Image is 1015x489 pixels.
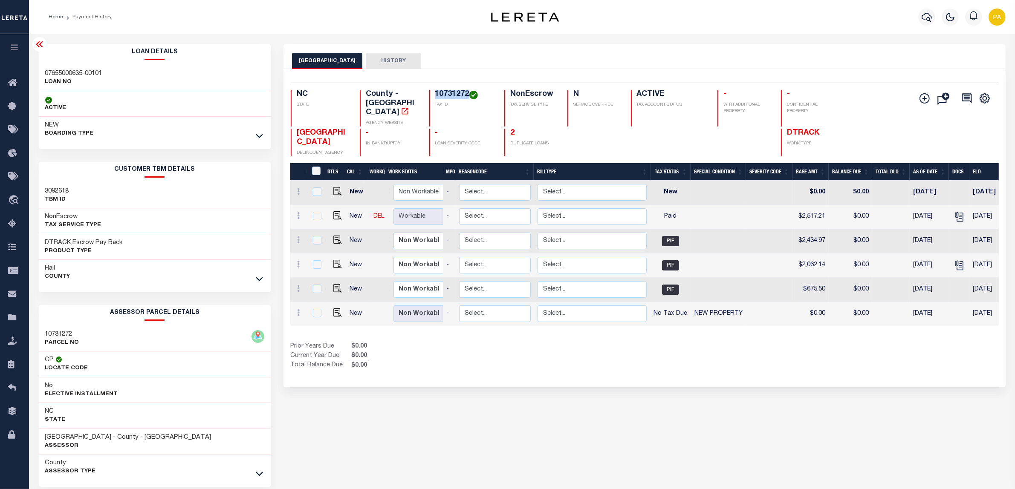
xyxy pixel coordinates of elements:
[49,14,63,20] a: Home
[366,141,419,147] p: IN BANKRUPTCY
[792,181,829,205] td: $0.00
[297,129,345,146] span: [GEOGRAPHIC_DATA]
[443,302,456,326] td: -
[510,129,515,137] a: 2
[63,13,112,21] li: Payment History
[829,205,872,229] td: $0.00
[910,205,949,229] td: [DATE]
[969,278,1008,302] td: [DATE]
[510,141,557,147] p: DUPLICATE LOANS
[442,163,455,181] th: MPO
[969,181,1008,205] td: [DATE]
[307,163,324,181] th: &nbsp;
[455,163,534,181] th: ReasonCode: activate to sort column ascending
[723,90,726,98] span: -
[910,229,949,253] td: [DATE]
[45,264,70,273] h3: Hall
[347,302,370,326] td: New
[297,102,350,108] p: STATE
[787,129,819,137] span: DTRACK
[366,129,369,137] span: -
[290,361,350,370] td: Total Balance Due
[45,339,79,347] p: PARCEL NO
[573,102,620,108] p: SERVICE OVERRIDE
[347,205,370,229] td: New
[910,253,949,278] td: [DATE]
[366,163,385,181] th: WorkQ
[792,163,829,181] th: Base Amt: activate to sort column ascending
[910,302,949,326] td: [DATE]
[792,253,829,278] td: $2,062.14
[45,121,94,129] h3: NEW
[650,205,691,229] td: Paid
[45,356,54,364] h3: CP
[662,236,679,246] span: PIF
[969,163,1008,181] th: ELD: activate to sort column ascending
[723,102,770,115] p: WITH ADDITIONAL PROPERTY
[443,253,456,278] td: -
[45,416,66,424] p: State
[290,351,350,361] td: Current Year Due
[829,181,872,205] td: $0.00
[443,229,456,253] td: -
[366,120,419,127] p: AGENCY WEBSITE
[45,247,123,256] p: Product Type
[347,278,370,302] td: New
[829,163,872,181] th: Balance Due: activate to sort column ascending
[45,364,88,373] p: Locate Code
[910,278,949,302] td: [DATE]
[910,163,949,181] th: As of Date: activate to sort column ascending
[39,305,271,321] h2: ASSESSOR PARCEL DETAILS
[45,330,79,339] h3: 10731272
[45,407,66,416] h3: NC
[45,442,211,450] p: Assessor
[45,129,94,138] p: BOARDING TYPE
[350,361,369,371] span: $0.00
[969,229,1008,253] td: [DATE]
[290,163,307,181] th: &nbsp;&nbsp;&nbsp;&nbsp;&nbsp;&nbsp;&nbsp;&nbsp;&nbsp;&nbsp;
[491,12,559,22] img: logo-dark.svg
[45,273,70,281] p: County
[637,102,708,108] p: TAX ACCOUNT STATUS
[297,90,350,99] h4: NC
[650,302,691,326] td: No Tax Due
[45,78,102,86] p: LOAN NO
[292,53,362,69] button: [GEOGRAPHIC_DATA]
[366,90,419,118] h4: County - [GEOGRAPHIC_DATA]
[651,163,691,181] th: Tax Status: activate to sort column ascending
[662,260,679,270] span: PIF
[366,53,421,69] button: HISTORY
[829,253,872,278] td: $0.00
[792,229,829,253] td: $2,434.97
[347,229,370,253] td: New
[45,221,101,230] p: Tax Service Type
[347,253,370,278] td: New
[45,390,118,399] p: Elective Installment
[792,302,829,326] td: $0.00
[435,90,494,99] h4: 10731272
[45,459,96,467] h3: County
[39,162,271,178] h2: CUSTOMER TBM DETAILS
[792,205,829,229] td: $2,517.21
[45,467,96,476] p: Assessor Type
[829,229,872,253] td: $0.00
[435,102,494,108] p: TAX ID
[443,278,456,302] td: -
[989,9,1006,26] img: svg+xml;base64,PHN2ZyB4bWxucz0iaHR0cDovL3d3dy53My5vcmcvMjAwMC9zdmciIHBvaW50ZXItZXZlbnRzPSJub25lIi...
[662,285,679,295] span: PIF
[373,213,385,219] a: DEL
[347,181,370,205] td: New
[39,44,271,60] h2: Loan Details
[344,163,366,181] th: CAL: activate to sort column ascending
[45,213,101,221] h3: NonEscrow
[45,187,69,196] h3: 3092618
[829,302,872,326] td: $0.00
[443,205,456,229] td: -
[787,141,840,147] p: WORK TYPE
[691,163,746,181] th: Special Condition: activate to sort column ascending
[350,351,369,361] span: $0.00
[45,196,69,204] p: TBM ID
[787,90,790,98] span: -
[510,102,557,108] p: TAX SERVICE TYPE
[290,342,350,351] td: Prior Years Due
